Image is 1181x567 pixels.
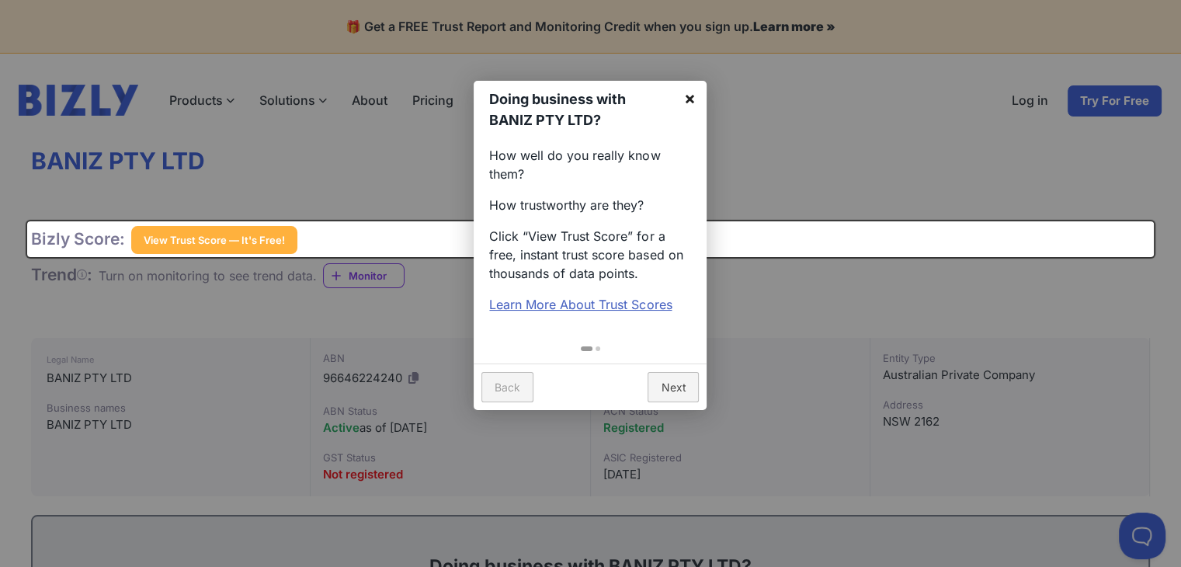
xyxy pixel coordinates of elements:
a: Back [481,372,533,402]
h1: Doing business with BANIZ PTY LTD? [489,89,671,130]
a: Learn More About Trust Scores [489,297,672,312]
p: How well do you really know them? [489,146,691,183]
a: Next [648,372,699,402]
p: Click “View Trust Score” for a free, instant trust score based on thousands of data points. [489,227,691,283]
a: × [672,81,707,116]
p: How trustworthy are they? [489,196,691,214]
